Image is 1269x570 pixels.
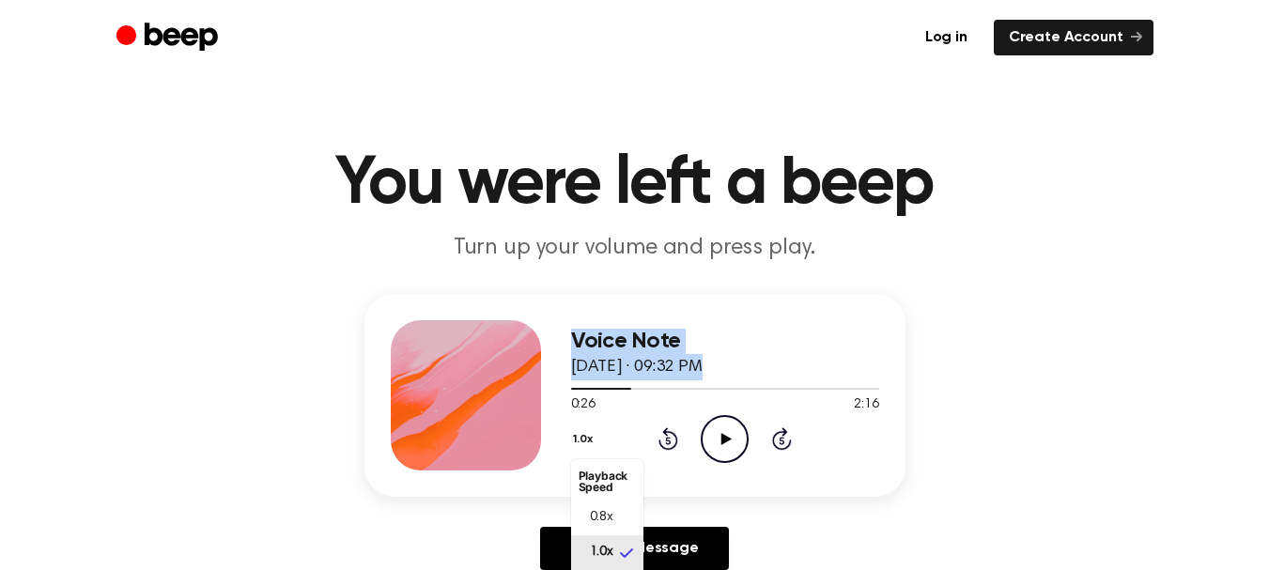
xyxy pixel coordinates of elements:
[274,233,996,264] p: Turn up your volume and press play.
[571,329,879,354] h3: Voice Note
[540,527,728,570] a: Reply to Message
[994,20,1153,55] a: Create Account
[116,20,223,56] a: Beep
[854,395,878,415] span: 2:16
[910,20,983,55] a: Log in
[571,359,703,376] span: [DATE] · 09:32 PM
[571,395,596,415] span: 0:26
[590,543,613,562] span: 1.0x
[590,508,613,528] span: 0.8x
[571,463,643,501] li: Playback Speed
[571,424,600,455] button: 1.0x
[154,150,1116,218] h1: You were left a beep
